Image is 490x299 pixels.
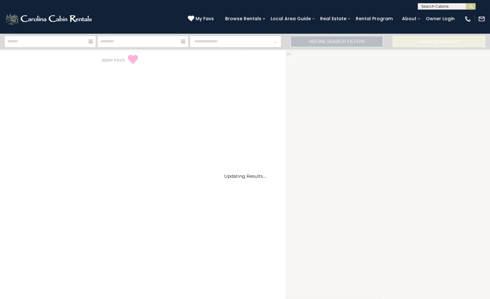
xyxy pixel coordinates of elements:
img: White-1-2.png [5,13,94,25]
a: Browse Rentals [222,14,265,24]
a: Real Estate [317,14,350,24]
a: Rental Program [353,14,396,24]
a: Local Area Guide [267,14,314,24]
a: Owner Login [423,14,458,24]
img: mail-regular-white.png [478,15,485,22]
img: phone-regular-white.png [464,15,471,22]
a: My Favs [188,15,215,22]
span: My Favs [196,15,214,22]
a: About [399,14,420,24]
